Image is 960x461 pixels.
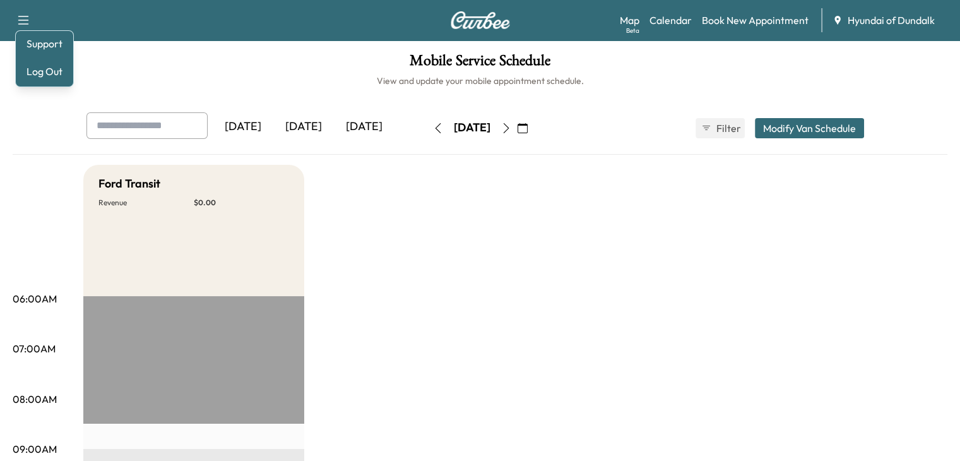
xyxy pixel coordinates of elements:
[755,118,864,138] button: Modify Van Schedule
[13,75,947,87] h6: View and update your mobile appointment schedule.
[626,26,639,35] div: Beta
[454,120,490,136] div: [DATE]
[13,341,56,356] p: 07:00AM
[334,112,394,141] div: [DATE]
[213,112,273,141] div: [DATE]
[696,118,745,138] button: Filter
[649,13,692,28] a: Calendar
[848,13,935,28] span: Hyundai of Dundalk
[98,175,160,193] h5: Ford Transit
[273,112,334,141] div: [DATE]
[13,291,57,306] p: 06:00AM
[13,392,57,407] p: 08:00AM
[98,198,194,208] p: Revenue
[702,13,809,28] a: Book New Appointment
[13,53,947,75] h1: Mobile Service Schedule
[716,121,739,136] span: Filter
[620,13,639,28] a: MapBeta
[450,11,511,29] img: Curbee Logo
[13,441,57,457] p: 09:00AM
[21,36,68,51] a: Support
[21,61,68,81] button: Log Out
[194,198,289,208] p: $ 0.00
